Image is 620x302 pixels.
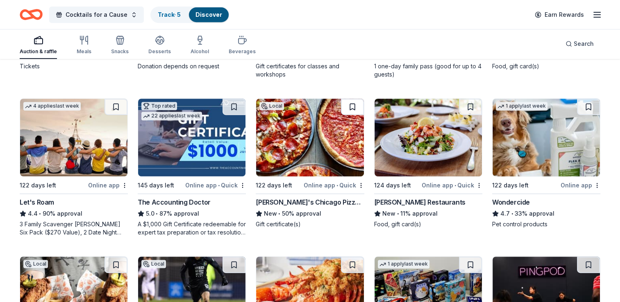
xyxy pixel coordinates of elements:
div: 122 days left [256,180,292,190]
span: • [454,182,456,189]
div: [PERSON_NAME]'s Chicago Pizzeria & Pub [256,197,364,207]
div: Online app Quick [304,180,364,190]
span: New [264,209,277,219]
div: Wondercide [492,197,530,207]
div: Online app [561,180,600,190]
img: Image for The Accounting Doctor [138,99,245,176]
div: Local [259,102,284,110]
a: Home [20,5,43,24]
span: 5.0 [146,209,154,219]
a: Image for Georgio's Chicago Pizzeria & PubLocal122 days leftOnline app•Quick[PERSON_NAME]'s Chica... [256,98,364,228]
span: • [397,210,399,217]
div: Auction & raffle [20,48,57,55]
button: Snacks [111,32,129,59]
button: Auction & raffle [20,32,57,59]
div: Snacks [111,48,129,55]
div: 11% approval [374,209,482,219]
div: 4 applies last week [23,102,81,110]
a: Image for The Accounting DoctorTop rated22 applieslast week145 days leftOnline app•QuickThe Accou... [138,98,246,237]
div: Top rated [141,102,177,110]
div: Alcohol [191,48,209,55]
div: Pet control products [492,220,600,228]
div: Tickets [20,62,128,70]
div: Desserts [148,48,171,55]
div: The Accounting Doctor [138,197,211,207]
span: New [382,209,395,219]
div: Online app [88,180,128,190]
div: Donation depends on request [138,62,246,70]
span: • [336,182,338,189]
div: Gift certificate(s) [256,220,364,228]
div: Online app Quick [422,180,482,190]
button: Alcohol [191,32,209,59]
div: 22 applies last week [141,112,202,120]
span: Cocktails for a Cause [66,10,127,20]
div: Local [23,260,48,268]
button: Meals [77,32,91,59]
button: Desserts [148,32,171,59]
span: • [511,210,513,217]
button: Cocktails for a Cause [49,7,144,23]
div: Let's Roam [20,197,54,207]
span: • [156,210,158,217]
div: 145 days left [138,180,174,190]
div: 87% approval [138,209,246,219]
a: Image for Wondercide1 applylast week122 days leftOnline appWondercide4.7•33% approvalPet control ... [492,98,600,228]
div: 122 days left [20,180,56,190]
div: Gift certificates for classes and workshops [256,62,364,79]
div: 3 Family Scavenger [PERSON_NAME] Six Pack ($270 Value), 2 Date Night Scavenger [PERSON_NAME] Two ... [20,220,128,237]
span: • [218,182,220,189]
div: 1 one-day family pass (good for up to 4 guests) [374,62,482,79]
div: 90% approval [20,209,128,219]
button: Search [559,36,600,52]
div: 122 days left [492,180,529,190]
div: Local [141,260,166,268]
a: Track· 5 [158,11,181,18]
a: Discover [195,11,222,18]
div: [PERSON_NAME] Restaurants [374,197,466,207]
div: 50% approval [256,209,364,219]
div: 124 days left [374,180,411,190]
div: 33% approval [492,209,600,219]
div: Food, gift card(s) [374,220,482,228]
div: A $1,000 Gift Certificate redeemable for expert tax preparation or tax resolution services—recipi... [138,220,246,237]
img: Image for Wondercide [493,99,600,176]
span: • [279,210,281,217]
div: 1 apply last week [378,260,429,268]
a: Earn Rewards [530,7,589,22]
span: 4.7 [500,209,510,219]
a: Image for Let's Roam4 applieslast week122 days leftOnline appLet's Roam4.4•90% approval3 Family S... [20,98,128,237]
span: • [39,210,41,217]
button: Track· 5Discover [150,7,229,23]
span: Search [574,39,594,49]
div: Food, gift card(s) [492,62,600,70]
img: Image for Let's Roam [20,99,127,176]
div: Online app Quick [185,180,246,190]
span: 4.4 [28,209,38,219]
img: Image for Cameron Mitchell Restaurants [375,99,482,176]
a: Image for Cameron Mitchell Restaurants124 days leftOnline app•Quick[PERSON_NAME] RestaurantsNew•1... [374,98,482,228]
div: Meals [77,48,91,55]
img: Image for Georgio's Chicago Pizzeria & Pub [256,99,363,176]
button: Beverages [229,32,256,59]
div: Beverages [229,48,256,55]
div: 1 apply last week [496,102,547,110]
